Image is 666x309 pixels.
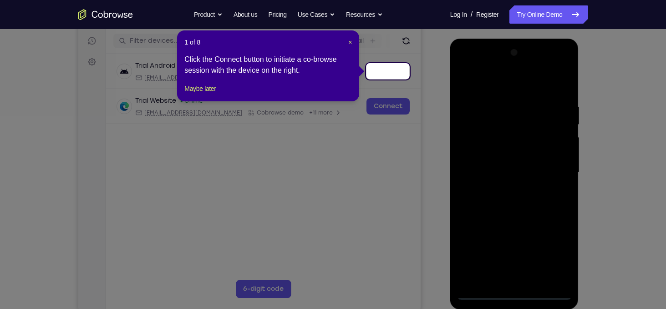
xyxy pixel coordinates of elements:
span: web@example.com [66,103,164,110]
span: android@example.com [66,68,164,75]
input: Filter devices... [51,30,166,39]
a: About us [234,5,257,24]
div: New devices found. [102,94,104,95]
a: Connect [5,5,22,22]
div: App [169,103,225,110]
span: Cobrowse demo [178,103,225,110]
a: Pricing [268,5,286,24]
button: Close Tour [348,38,352,47]
a: Register [476,5,498,24]
button: Product [194,5,223,24]
a: Log In [450,5,467,24]
div: App [169,68,225,75]
a: Settings [5,47,22,64]
button: Refresh [320,27,335,42]
button: Maybe later [184,83,216,94]
div: Email [57,103,164,110]
div: Email [57,68,164,75]
div: Open device details [28,48,342,83]
span: / [471,9,473,20]
a: Try Online Demo [509,5,588,24]
span: +11 more [231,103,254,110]
h1: Connect [35,5,85,20]
a: Sessions [5,26,22,43]
div: Trial Android Device [57,55,121,64]
label: demo_id [181,30,209,39]
div: Click the Connect button to initiate a co-browse session with the device on the right. [184,54,352,76]
div: Loading [125,56,154,63]
button: 6-digit code [158,274,213,292]
span: 1 of 8 [184,38,200,47]
span: × [348,39,352,46]
a: Connect [288,92,331,108]
button: Use Cases [298,5,335,24]
span: Cobrowse.io [178,68,225,75]
label: User ID [313,30,336,39]
div: Trial Website [57,90,98,99]
label: Email [269,30,285,39]
span: +14 more [231,68,256,75]
button: Resources [346,5,383,24]
a: Go to the home page [78,9,133,20]
div: Online [102,91,125,98]
div: Open device details [28,83,342,118]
